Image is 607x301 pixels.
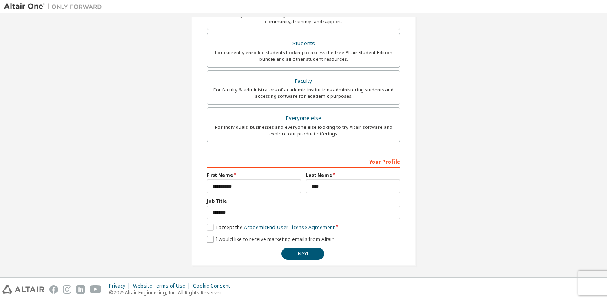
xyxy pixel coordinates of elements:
div: For currently enrolled students looking to access the free Altair Student Edition bundle and all ... [212,49,395,62]
div: Faculty [212,75,395,87]
img: Altair One [4,2,106,11]
div: Your Profile [207,155,400,168]
div: Website Terms of Use [133,283,193,289]
label: I accept the [207,224,335,231]
img: youtube.svg [90,285,102,294]
div: Cookie Consent [193,283,235,289]
label: Job Title [207,198,400,204]
img: linkedin.svg [76,285,85,294]
div: Privacy [109,283,133,289]
div: For existing customers looking to access software downloads, HPC resources, community, trainings ... [212,12,395,25]
label: Last Name [306,172,400,178]
label: I would like to receive marketing emails from Altair [207,236,334,243]
img: altair_logo.svg [2,285,44,294]
a: Academic End-User License Agreement [244,224,335,231]
img: instagram.svg [63,285,71,294]
img: facebook.svg [49,285,58,294]
div: For individuals, businesses and everyone else looking to try Altair software and explore our prod... [212,124,395,137]
button: Next [281,248,324,260]
p: © 2025 Altair Engineering, Inc. All Rights Reserved. [109,289,235,296]
div: Everyone else [212,113,395,124]
div: For faculty & administrators of academic institutions administering students and accessing softwa... [212,86,395,100]
div: Students [212,38,395,49]
label: First Name [207,172,301,178]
